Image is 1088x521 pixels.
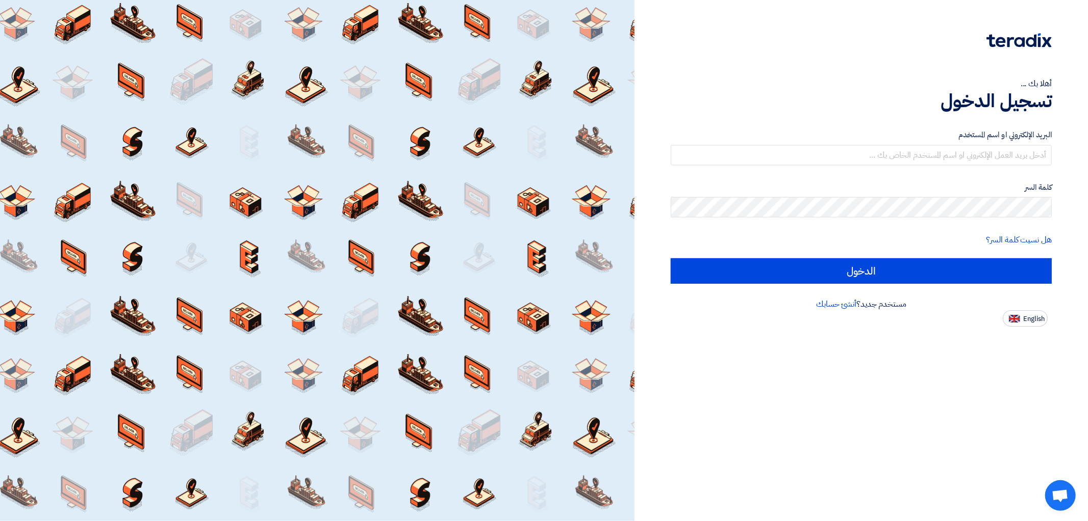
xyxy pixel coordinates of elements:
[1003,310,1048,327] button: English
[986,234,1052,246] a: هل نسيت كلمة السر؟
[816,298,856,310] a: أنشئ حسابك
[671,129,1052,141] label: البريد الإلكتروني او اسم المستخدم
[671,182,1052,193] label: كلمة السر
[986,33,1052,47] img: Teradix logo
[1045,480,1076,511] a: Open chat
[671,145,1052,165] input: أدخل بريد العمل الإلكتروني او اسم المستخدم الخاص بك ...
[671,78,1052,90] div: أهلا بك ...
[671,90,1052,112] h1: تسجيل الدخول
[1023,315,1045,322] span: English
[671,298,1052,310] div: مستخدم جديد؟
[671,258,1052,284] input: الدخول
[1009,315,1020,322] img: en-US.png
